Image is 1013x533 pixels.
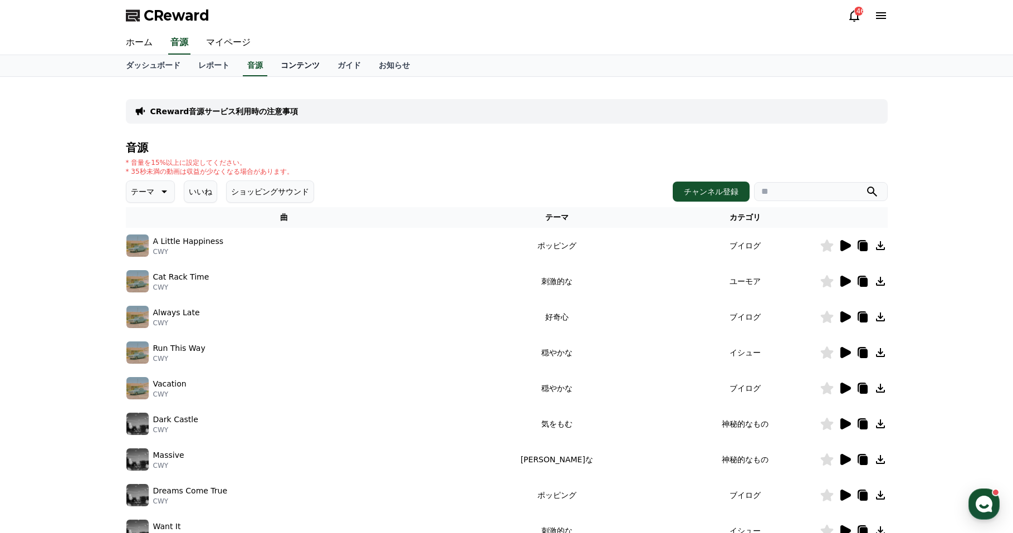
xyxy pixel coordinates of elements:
button: チャンネル登録 [673,182,750,202]
a: Settings [144,353,214,381]
a: ホーム [117,31,162,55]
p: CWY [153,497,228,506]
a: レポート [189,55,238,76]
p: Vacation [153,378,187,390]
p: Want It [153,521,181,532]
th: 曲 [126,207,443,228]
img: music [126,270,149,292]
span: Settings [165,370,192,379]
a: コンテンツ [272,55,329,76]
a: CReward音源サービス利用時の注意事項 [150,106,298,117]
a: ガイド [329,55,370,76]
p: Dark Castle [153,414,198,426]
p: テーマ [131,184,154,199]
td: 気をもむ [443,406,671,442]
img: music [126,413,149,435]
p: CWY [153,283,209,292]
button: いいね [184,180,217,203]
a: ダッシュボード [117,55,189,76]
p: A Little Happiness [153,236,224,247]
button: テーマ [126,180,175,203]
p: Massive [153,449,184,461]
p: * 音量を15%以上に設定してください。 [126,158,293,167]
td: 神秘的なもの [671,406,820,442]
p: CWY [153,319,200,327]
img: music [126,341,149,364]
p: * 35秒未満の動画は収益が少なくなる場合があります。 [126,167,293,176]
img: music [126,448,149,471]
p: CWY [153,461,184,470]
a: 音源 [243,55,267,76]
td: 好奇心 [443,299,671,335]
span: CReward [144,7,209,25]
td: 穏やかな [443,335,671,370]
td: イシュー [671,335,820,370]
div: 146 [854,7,863,16]
p: CWY [153,390,187,399]
td: ブイログ [671,477,820,513]
p: CWY [153,426,198,434]
td: ブイログ [671,370,820,406]
img: music [126,306,149,328]
td: 穏やかな [443,370,671,406]
a: Messages [74,353,144,381]
a: 音源 [168,31,190,55]
p: Always Late [153,307,200,319]
img: music [126,377,149,399]
span: Messages [92,370,125,379]
a: 146 [848,9,861,22]
td: ブイログ [671,299,820,335]
a: お知らせ [370,55,419,76]
p: Run This Way [153,343,205,354]
td: ユーモア [671,263,820,299]
button: ショッピングサウンド [226,180,314,203]
td: ポッピング [443,477,671,513]
span: Home [28,370,48,379]
td: ポッピング [443,228,671,263]
th: カテゴリ [671,207,820,228]
p: CWY [153,247,224,256]
td: ブイログ [671,228,820,263]
a: Home [3,353,74,381]
a: CReward [126,7,209,25]
td: 神秘的なもの [671,442,820,477]
h4: 音源 [126,141,888,154]
p: Dreams Come True [153,485,228,497]
p: Cat Rack Time [153,271,209,283]
p: CWY [153,354,205,363]
td: [PERSON_NAME]な [443,442,671,477]
img: music [126,484,149,506]
img: music [126,234,149,257]
td: 刺激的な [443,263,671,299]
th: テーマ [443,207,671,228]
a: マイページ [197,31,260,55]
